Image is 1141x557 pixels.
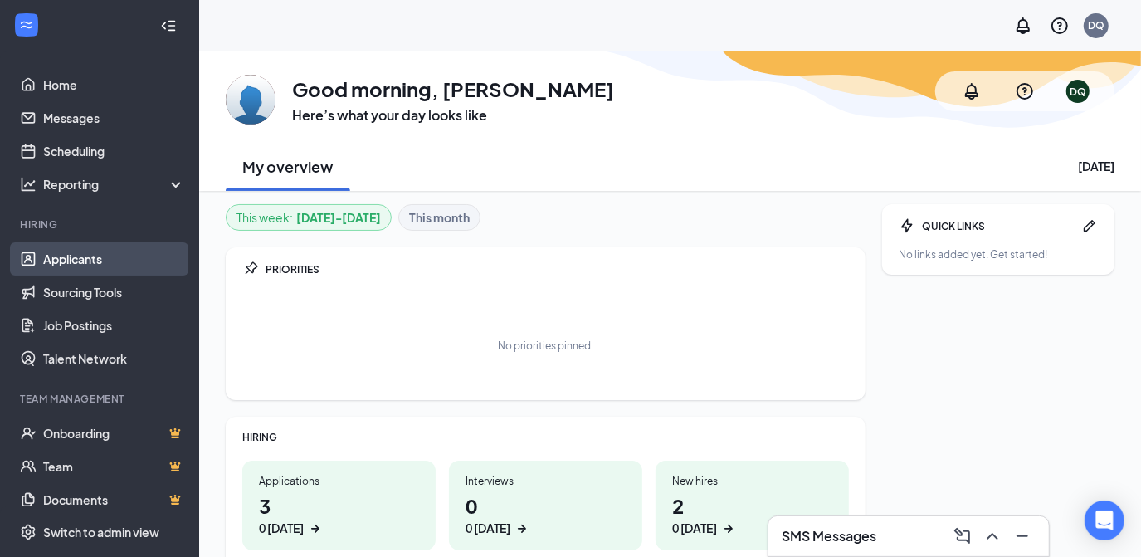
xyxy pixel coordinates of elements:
a: Job Postings [43,309,185,342]
b: This month [409,208,470,227]
h1: 3 [259,491,419,537]
div: 0 [DATE] [466,520,510,537]
a: Talent Network [43,342,185,375]
svg: Minimize [1012,526,1032,546]
div: Switch to admin view [43,524,159,540]
b: [DATE] - [DATE] [296,208,381,227]
div: Open Intercom Messenger [1085,501,1124,540]
a: TeamCrown [43,450,185,483]
svg: ArrowRight [307,520,324,537]
div: This week : [236,208,381,227]
a: Applications30 [DATE]ArrowRight [242,461,436,550]
div: Applications [259,474,419,488]
div: DQ [1088,18,1104,32]
button: Minimize [1009,523,1036,550]
div: Team Management [20,392,182,406]
a: Interviews00 [DATE]ArrowRight [449,461,642,550]
div: 0 [DATE] [672,520,717,537]
div: QUICK LINKS [922,219,1075,233]
a: New hires20 [DATE]ArrowRight [656,461,849,550]
div: No priorities pinned. [498,339,593,353]
div: DQ [1070,85,1086,99]
div: New hires [672,474,832,488]
img: Donald Quesenberry [226,75,275,125]
a: Messages [43,101,185,134]
div: No links added yet. Get started! [899,247,1098,261]
svg: ComposeMessage [953,526,973,546]
svg: Notifications [962,81,982,101]
svg: Pin [242,261,259,277]
svg: QuestionInfo [1015,81,1035,101]
svg: Analysis [20,176,37,193]
svg: Notifications [1013,16,1033,36]
svg: WorkstreamLogo [18,17,35,33]
h1: 2 [672,491,832,537]
svg: Pen [1081,217,1098,234]
h2: My overview [243,156,334,177]
h3: SMS Messages [782,527,876,545]
div: Reporting [43,176,186,193]
div: Interviews [466,474,626,488]
svg: ArrowRight [514,520,530,537]
a: DocumentsCrown [43,483,185,516]
div: Hiring [20,217,182,232]
a: OnboardingCrown [43,417,185,450]
div: PRIORITIES [266,262,849,276]
button: ChevronUp [979,523,1006,550]
a: Scheduling [43,134,185,168]
a: Home [43,68,185,101]
a: Sourcing Tools [43,276,185,309]
h1: 0 [466,491,626,537]
button: ComposeMessage [949,523,976,550]
h3: Here’s what your day looks like [292,106,614,125]
div: 0 [DATE] [259,520,304,537]
h1: Good morning, [PERSON_NAME] [292,75,614,103]
svg: ArrowRight [720,520,737,537]
div: [DATE] [1078,158,1114,174]
svg: Collapse [160,17,177,34]
div: HIRING [242,430,849,444]
a: Applicants [43,242,185,276]
svg: Settings [20,524,37,540]
svg: ChevronUp [983,526,1002,546]
svg: QuestionInfo [1050,16,1070,36]
svg: Bolt [899,217,915,234]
